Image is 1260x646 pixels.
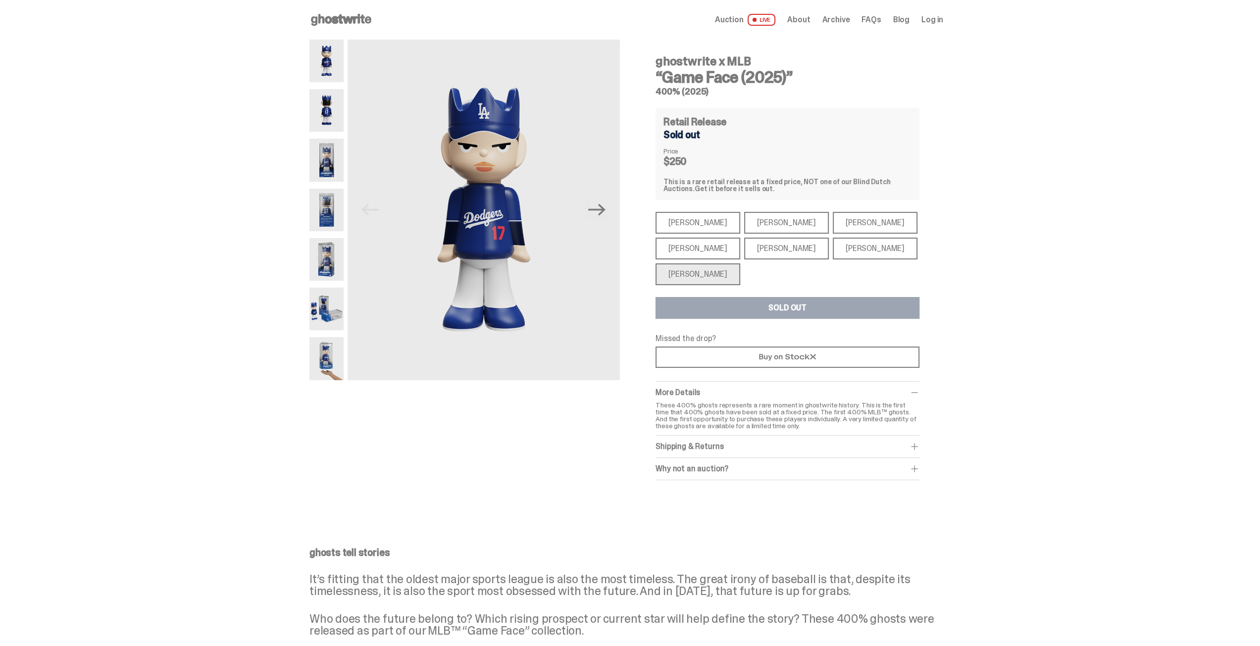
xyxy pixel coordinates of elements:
[655,212,740,234] div: [PERSON_NAME]
[655,87,919,96] h5: 400% (2025)
[787,16,810,24] a: About
[655,401,919,429] p: These 400% ghosts represents a rare moment in ghostwrite history. This is the first time that 400...
[715,14,775,26] a: Auction LIVE
[309,40,344,82] img: 01-ghostwrite-mlb-game-face-hero-ohtani-front.png
[744,212,829,234] div: [PERSON_NAME]
[309,288,344,330] img: 06-ghostwrite-mlb-game-face-hero-ohtani-04.png
[768,304,806,312] div: SOLD OUT
[663,178,911,192] div: This is a rare retail release at a fixed price, NOT one of our Blind Dutch Auctions.
[695,184,775,193] span: Get it before it sells out.
[348,40,620,380] img: 01-ghostwrite-mlb-game-face-hero-ohtani-front.png
[744,238,829,259] div: [PERSON_NAME]
[655,238,740,259] div: [PERSON_NAME]
[309,238,344,281] img: 05-ghostwrite-mlb-game-face-hero-ohtani-03.png
[309,89,344,132] img: 02-ghostwrite-mlb-game-face-hero-ohtani-back.png
[748,14,776,26] span: LIVE
[663,130,911,140] div: Sold out
[655,69,919,85] h3: “Game Face (2025)”
[655,442,919,451] div: Shipping & Returns
[655,55,919,67] h4: ghostwrite x MLB
[861,16,881,24] a: FAQs
[663,148,713,154] dt: Price
[663,117,726,127] h4: Retail Release
[655,263,740,285] div: [PERSON_NAME]
[655,335,919,343] p: Missed the drop?
[586,199,608,221] button: Next
[309,139,344,181] img: 03-ghostwrite-mlb-game-face-hero-ohtani-01.png
[655,464,919,474] div: Why not an auction?
[715,16,744,24] span: Auction
[309,337,344,380] img: MLB400ScaleImage.2409-ezgif.com-optipng.png
[309,547,943,557] p: ghosts tell stories
[893,16,909,24] a: Blog
[309,189,344,231] img: 04-ghostwrite-mlb-game-face-hero-ohtani-02.png
[921,16,943,24] a: Log in
[655,387,700,398] span: More Details
[833,238,917,259] div: [PERSON_NAME]
[309,613,943,637] p: Who does the future belong to? Which rising prospect or current star will help define the story? ...
[822,16,850,24] a: Archive
[833,212,917,234] div: [PERSON_NAME]
[663,156,713,166] dd: $250
[655,297,919,319] button: SOLD OUT
[309,573,943,597] p: It’s fitting that the oldest major sports league is also the most timeless. The great irony of ba...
